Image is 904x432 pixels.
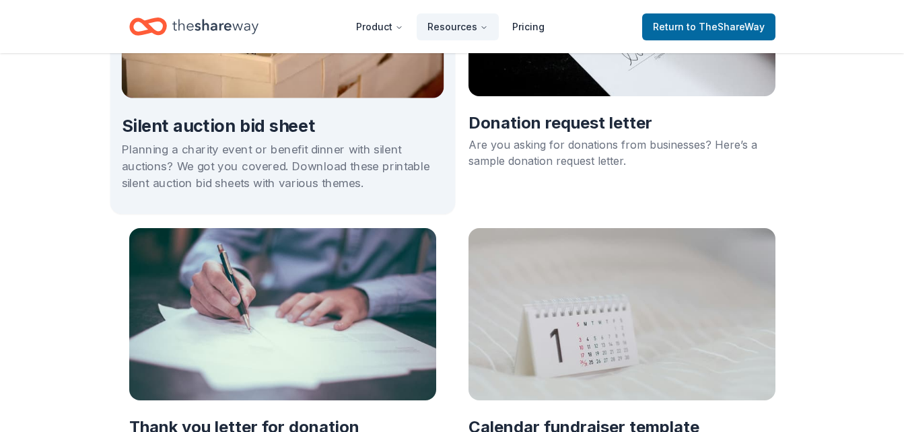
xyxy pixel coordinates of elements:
[121,115,444,138] h2: Silent auction bid sheet
[121,141,444,192] div: Planning a charity event or benefit dinner with silent auctions? We got you covered. Download the...
[642,13,775,40] a: Returnto TheShareWay
[129,11,258,42] a: Home
[468,228,775,400] img: Cover photo for template
[468,137,775,169] div: Are you asking for donations from businesses? Here’s a sample donation request letter.
[501,13,555,40] a: Pricing
[345,13,414,40] button: Product
[417,13,499,40] button: Resources
[468,112,775,134] h2: Donation request letter
[687,21,765,32] span: to TheShareWay
[345,11,555,42] nav: Main
[653,19,765,35] span: Return
[129,228,436,400] img: Cover photo for template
